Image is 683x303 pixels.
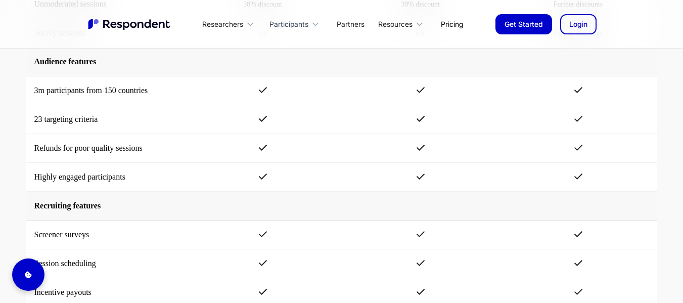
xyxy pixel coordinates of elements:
td: Refunds for poor quality sessions [26,134,184,163]
div: Participants [263,12,328,36]
a: Get Started [495,14,552,34]
a: home [87,18,173,31]
td: Recruiting features [26,192,657,221]
div: Resources [373,12,433,36]
div: Researchers [202,19,243,29]
td: 23 targeting criteria [26,105,184,134]
td: Audience features [26,48,657,76]
td: 3m participants from 150 countries [26,76,184,105]
img: Untitled UI logotext [87,18,173,31]
a: Partners [329,12,373,36]
a: Pricing [433,12,471,36]
div: Resources [378,19,413,29]
a: Login [560,14,597,34]
td: Screener surveys [26,221,184,249]
div: Researchers [197,12,263,36]
div: Participants [269,19,308,29]
td: Highly engaged participants [26,163,184,192]
td: Session scheduling [26,249,184,278]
